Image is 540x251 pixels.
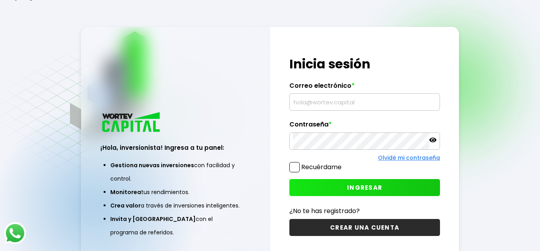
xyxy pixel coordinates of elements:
span: Invita y [GEOGRAPHIC_DATA] [110,215,196,223]
img: logo_wortev_capital [100,111,163,134]
span: Gestiona nuevas inversiones [110,161,194,169]
label: Correo electrónico [289,82,440,94]
li: a través de inversiones inteligentes. [110,199,242,212]
li: tus rendimientos. [110,185,242,199]
label: Contraseña [289,121,440,132]
img: logos_whatsapp-icon.242b2217.svg [4,222,26,244]
a: Olvidé mi contraseña [378,154,440,162]
label: Recuérdame [301,162,342,172]
h1: Inicia sesión [289,55,440,74]
h3: ¡Hola, inversionista! Ingresa a tu panel: [100,143,251,152]
span: Monitorea [110,188,141,196]
li: con facilidad y control. [110,159,242,185]
span: Crea valor [110,202,141,209]
li: con el programa de referidos. [110,212,242,239]
input: hola@wortev.capital [293,94,437,110]
button: CREAR UNA CUENTA [289,219,440,236]
span: INGRESAR [347,183,382,192]
a: ¿No te has registrado?CREAR UNA CUENTA [289,206,440,236]
p: ¿No te has registrado? [289,206,440,216]
button: INGRESAR [289,179,440,196]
